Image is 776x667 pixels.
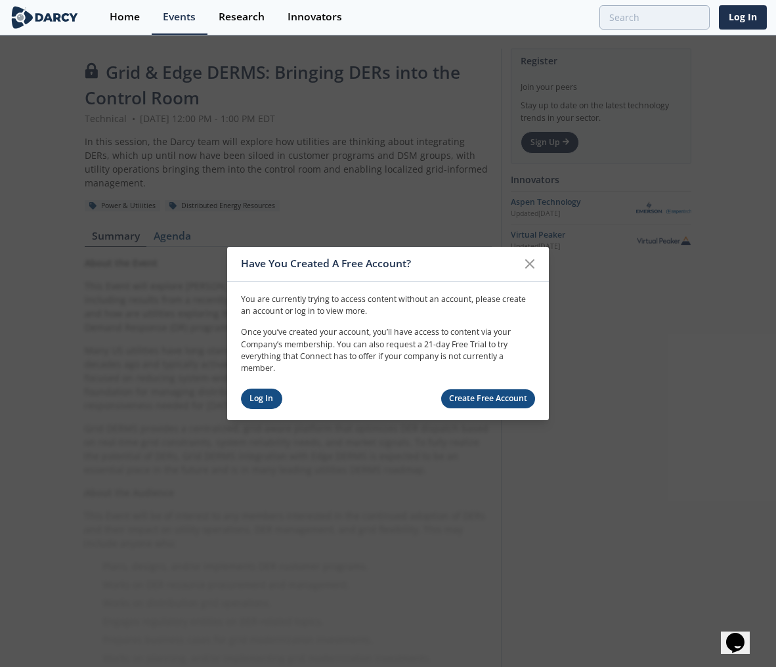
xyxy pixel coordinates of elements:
p: Once you’ve created your account, you’ll have access to content via your Company’s membership. Yo... [241,326,535,375]
div: Research [219,12,265,22]
a: Create Free Account [441,389,536,408]
p: You are currently trying to access content without an account, please create an account or log in... [241,293,535,317]
div: Home [110,12,140,22]
div: Have You Created A Free Account? [241,251,517,276]
img: logo-wide.svg [9,6,80,29]
a: Log In [719,5,767,30]
div: Innovators [288,12,342,22]
a: Log In [241,389,282,409]
iframe: chat widget [721,614,763,654]
div: Events [163,12,196,22]
input: Advanced Search [599,5,710,30]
